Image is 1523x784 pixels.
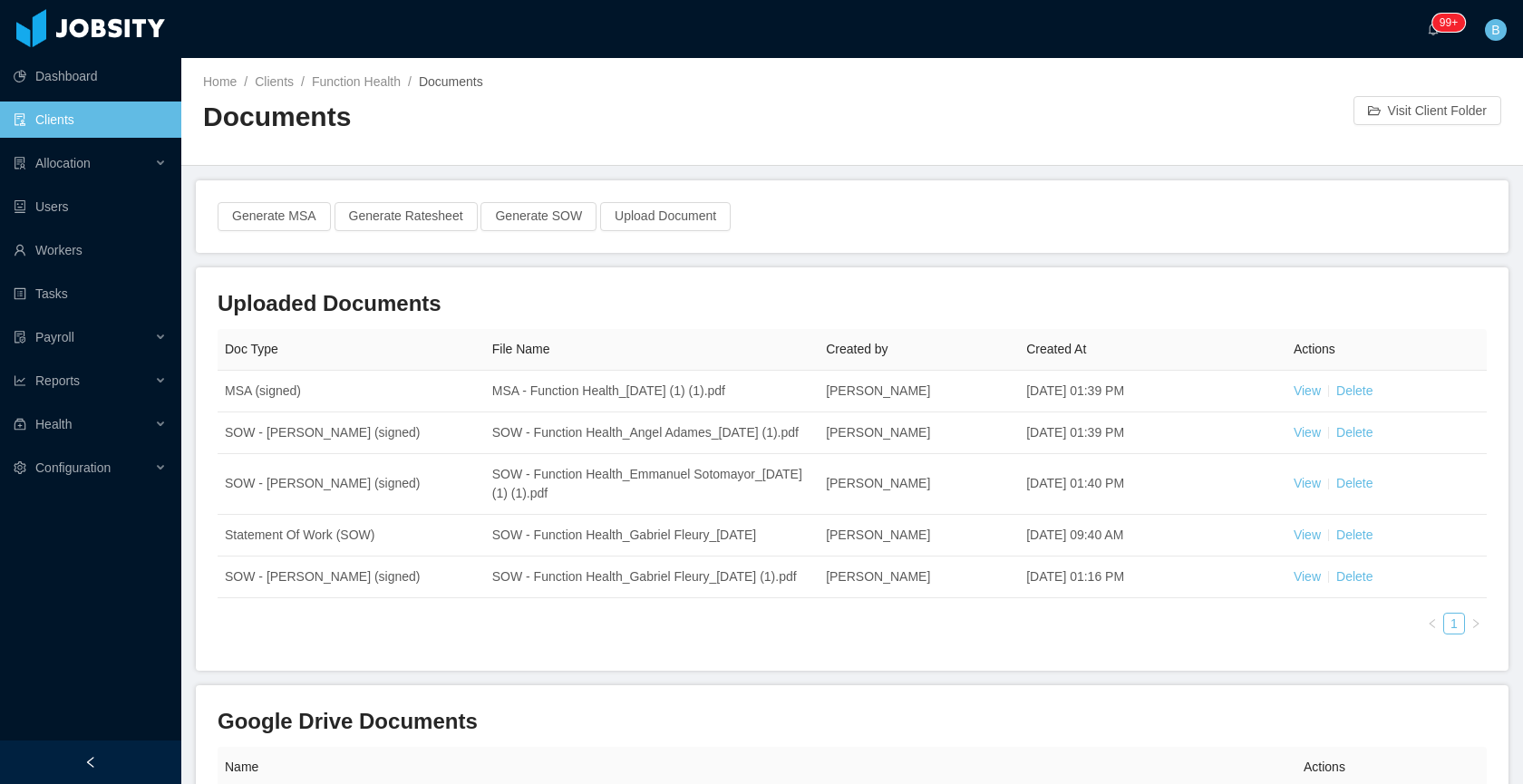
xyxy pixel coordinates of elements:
i: icon: file-protect [14,331,26,344]
span: Allocation [35,156,91,170]
a: Clients [255,74,294,89]
i: icon: setting [14,461,26,474]
i: icon: right [1470,618,1481,629]
i: icon: bell [1427,23,1440,35]
td: MSA (signed) [218,371,485,412]
span: Reports [35,373,80,388]
a: Delete [1336,528,1373,542]
span: Name [225,760,258,774]
a: View [1294,476,1321,490]
li: Next Page [1465,613,1487,634]
td: SOW - [PERSON_NAME] (signed) [218,557,485,598]
a: Delete [1336,476,1373,490]
span: / [301,74,305,89]
td: SOW - Function Health_Angel Adames_[DATE] (1).pdf [485,412,819,454]
span: File Name [492,342,550,356]
td: SOW - [PERSON_NAME] (signed) [218,412,485,454]
a: Home [203,74,237,89]
td: SOW - Function Health_Gabriel Fleury_[DATE] [485,515,819,557]
a: Delete [1336,569,1373,584]
a: Delete [1336,425,1373,440]
td: [DATE] 01:39 PM [1019,371,1286,412]
h3: Uploaded Documents [218,289,1487,318]
td: [DATE] 01:16 PM [1019,557,1286,598]
span: / [408,74,412,89]
span: Actions [1304,760,1345,774]
button: Generate SOW [480,202,597,231]
i: icon: left [1427,618,1438,629]
i: icon: medicine-box [14,418,26,431]
a: icon: userWorkers [14,232,167,268]
td: SOW - Function Health_Emmanuel Sotomayor_[DATE] (1) (1).pdf [485,454,819,515]
td: [DATE] 09:40 AM [1019,515,1286,557]
li: Previous Page [1421,613,1443,634]
td: [PERSON_NAME] [819,412,1019,454]
td: [PERSON_NAME] [819,454,1019,515]
a: View [1294,528,1321,542]
span: Payroll [35,330,74,344]
a: icon: pie-chartDashboard [14,58,167,94]
i: icon: line-chart [14,374,26,387]
span: Created by [826,342,888,356]
td: [DATE] 01:39 PM [1019,412,1286,454]
td: MSA - Function Health_[DATE] (1) (1).pdf [485,371,819,412]
td: Statement Of Work (SOW) [218,515,485,557]
span: / [244,74,247,89]
td: [PERSON_NAME] [819,557,1019,598]
td: SOW - Function Health_Gabriel Fleury_[DATE] (1).pdf [485,557,819,598]
td: [DATE] 01:40 PM [1019,454,1286,515]
a: View [1294,569,1321,584]
a: View [1294,383,1321,398]
button: Generate Ratesheet [335,202,478,231]
span: Configuration [35,460,111,475]
span: Documents [419,74,483,89]
a: 1 [1444,614,1464,634]
i: icon: solution [14,157,26,169]
span: Actions [1294,342,1335,356]
a: Delete [1336,383,1373,398]
a: icon: auditClients [14,102,167,138]
button: Generate MSA [218,202,331,231]
span: B [1491,19,1499,41]
span: Doc Type [225,342,278,356]
sup: 245 [1432,14,1465,32]
button: icon: folder-openVisit Client Folder [1353,96,1501,125]
a: View [1294,425,1321,440]
a: Function Health [312,74,401,89]
a: icon: robotUsers [14,189,167,225]
span: Health [35,417,72,431]
td: [PERSON_NAME] [819,515,1019,557]
a: icon: profileTasks [14,276,167,312]
span: Created At [1026,342,1086,356]
h3: Google Drive Documents [218,707,1487,736]
li: 1 [1443,613,1465,634]
h2: Documents [203,99,852,136]
button: Upload Document [600,202,731,231]
td: SOW - [PERSON_NAME] (signed) [218,454,485,515]
td: [PERSON_NAME] [819,371,1019,412]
